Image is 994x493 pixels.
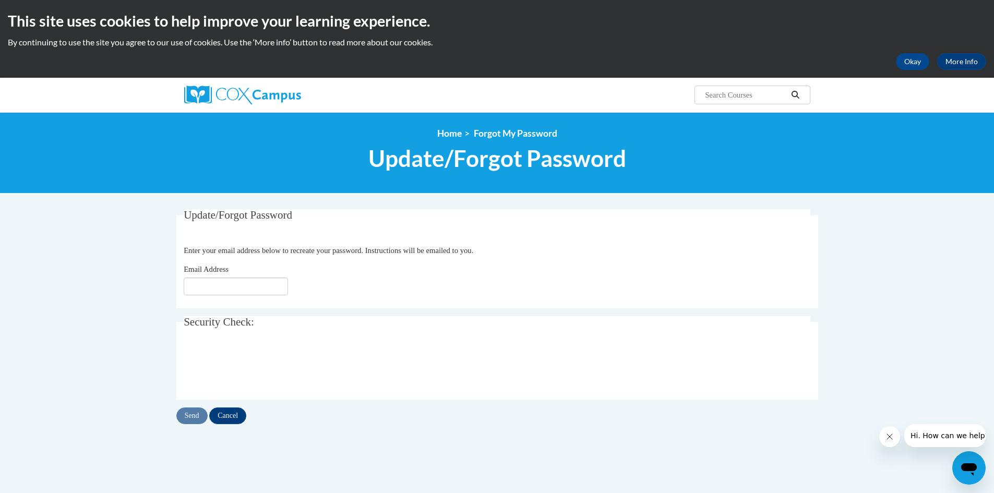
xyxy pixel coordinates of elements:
[184,86,301,104] img: Cox Campus
[184,246,473,255] span: Enter your email address below to recreate your password. Instructions will be emailed to you.
[787,89,803,101] button: Search
[704,89,787,101] input: Search Courses
[8,10,986,31] h2: This site uses cookies to help improve your learning experience.
[937,53,986,70] a: More Info
[184,265,229,273] span: Email Address
[437,128,462,139] a: Home
[474,128,557,139] span: Forgot My Password
[896,53,929,70] button: Okay
[184,86,382,104] a: Cox Campus
[209,407,246,424] input: Cancel
[368,145,626,172] span: Update/Forgot Password
[184,278,288,295] input: Email
[8,37,986,48] p: By continuing to use the site you agree to our use of cookies. Use the ‘More info’ button to read...
[184,346,342,387] iframe: reCAPTCHA
[6,7,85,16] span: Hi. How can we help?
[879,426,900,447] iframe: Close message
[952,451,986,485] iframe: Button to launch messaging window
[904,424,986,447] iframe: Message from company
[184,209,292,221] span: Update/Forgot Password
[184,316,254,328] span: Security Check:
